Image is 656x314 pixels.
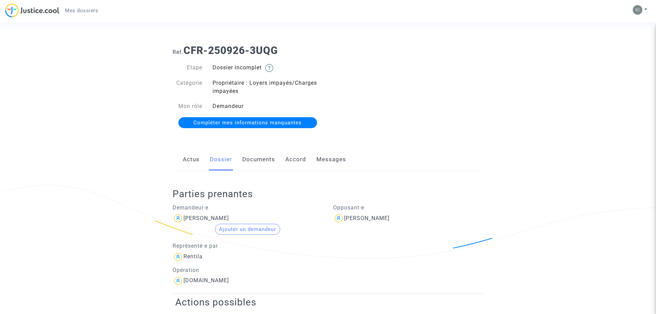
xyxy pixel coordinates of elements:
[333,203,484,212] p: Opposant·e
[175,296,481,308] h2: Actions possibles
[167,79,208,95] div: Catégorie
[344,215,389,221] div: [PERSON_NAME]
[210,148,232,171] a: Dossier
[59,5,104,16] a: Mes dossiers
[173,275,183,286] img: icon-user.svg
[173,49,183,55] span: Ref.
[183,253,203,260] div: Rentila
[5,3,59,17] img: jc-logo.svg
[167,64,208,72] div: Etape
[183,215,229,221] div: [PERSON_NAME]
[207,79,328,95] div: Propriétaire : Loyers impayés/Charges impayées
[173,188,489,200] h2: Parties prenantes
[167,102,208,110] div: Mon rôle
[242,148,275,171] a: Documents
[183,44,278,56] b: CFR-250926-3UQG
[173,266,323,274] p: Opération
[215,224,280,235] button: Ajouter un demandeur
[207,64,328,72] div: Dossier incomplet
[183,148,200,171] a: Actus
[193,120,302,126] span: Compléter mes informations manquantes
[65,8,98,14] span: Mes dossiers
[316,148,346,171] a: Messages
[285,148,306,171] a: Accord
[173,251,183,262] img: icon-user.svg
[333,213,344,224] img: icon-user.svg
[633,5,642,15] img: be2e490109c7bfdfc00f7aedf681a154
[173,203,323,212] p: Demandeur·e
[265,64,273,72] img: help.svg
[173,213,183,224] img: icon-user.svg
[207,102,328,110] div: Demandeur
[183,277,229,284] div: [DOMAIN_NAME]
[173,242,323,250] p: Représenté·e par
